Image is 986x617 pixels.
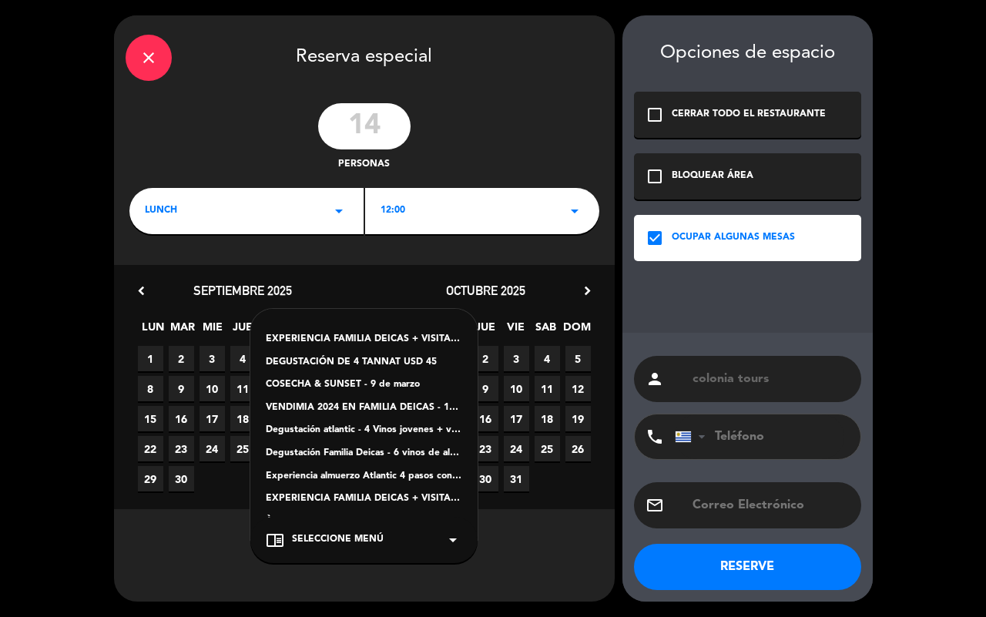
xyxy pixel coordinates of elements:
span: 10 [200,376,225,401]
input: 0 [318,103,411,149]
span: 8 [138,376,163,401]
span: 18 [535,406,560,431]
div: Reserva especial [114,15,615,96]
div: COSECHA & SUNSET - 9 de marzo [266,377,462,393]
span: 9 [169,376,194,401]
span: 4 [535,346,560,371]
span: 24 [200,436,225,461]
i: chrome_reader_mode [266,531,284,549]
span: JUE [473,318,498,344]
i: arrow_drop_down [330,202,348,220]
span: 25 [535,436,560,461]
span: JUE [230,318,256,344]
div: OCUPAR ALGUNAS MESAS [672,230,795,246]
span: 1 [138,346,163,371]
span: 15 [138,406,163,431]
input: Teléfono [675,414,844,459]
span: 11 [535,376,560,401]
span: 3 [504,346,529,371]
div: Experiencia almuerzo Atlantic 4 pasos con 4 vinos + visita guiada por la bodega USD 80 [266,469,462,485]
span: 25 [230,436,256,461]
span: 30 [473,466,498,491]
span: 5 [565,346,591,371]
span: 22 [138,436,163,461]
i: person [646,370,664,388]
div: Uruguay: +598 [676,415,711,458]
span: 16 [169,406,194,431]
i: phone [646,428,664,446]
i: email [646,496,664,515]
div: DEGUSTACIÓN DE 4 TANNAT USD 45 [266,355,462,371]
span: 17 [504,406,529,431]
span: LUN [140,318,166,344]
i: check_box_outline_blank [646,167,664,186]
span: 29 [138,466,163,491]
span: 16 [473,406,498,431]
span: septiembre 2025 [193,283,292,298]
span: 30 [169,466,194,491]
div: Opciones de espacio [634,42,861,65]
span: 17 [200,406,225,431]
i: close [139,49,158,67]
div: EXPERIENCIA FAMILIA DEICAS + VISITA GUIADA POR LA BODEGA USD120 [266,332,462,347]
span: DOM [563,318,589,344]
span: 2 [473,346,498,371]
i: chevron_right [579,283,595,299]
div: EXPERIENCIA FAMILIA DEICAS + VISITA GUIADA POR LA BODEGA USD120 [266,491,462,507]
span: 11 [230,376,256,401]
span: 23 [473,436,498,461]
span: 2 [169,346,194,371]
span: 12:00 [381,203,405,219]
div: Degustación atlantic - 4 Vinos jovenes + visita guiada por la bodega USD 40 [266,423,462,438]
span: 3 [200,346,225,371]
span: 12 [565,376,591,401]
div: CERRAR TODO EL RESTAURANTE [672,107,826,122]
span: MIE [200,318,226,344]
button: RESERVE [634,544,861,590]
span: personas [338,157,390,173]
span: 10 [504,376,529,401]
span: 31 [504,466,529,491]
span: octubre 2025 [446,283,525,298]
input: Nombre [691,368,850,390]
input: Correo Electrónico [691,495,850,516]
i: arrow_drop_down [565,202,584,220]
span: 19 [565,406,591,431]
span: 18 [230,406,256,431]
div: BLOQUEAR ÁREA [672,169,753,184]
div: Degustación Familia Deicas - 6 vinos de alta gama + recorrido por la bodega USD 60 [266,446,462,461]
i: check_box_outline_blank [646,106,664,124]
div: VENDIMIA 2024 EN FAMILIA DEICAS - 11, 17 y 25 de febrero [266,401,462,416]
i: arrow_drop_down [444,531,462,549]
span: VIE [503,318,528,344]
span: lunch [145,203,177,219]
span: SAB [533,318,558,344]
i: chevron_left [133,283,149,299]
span: 4 [230,346,256,371]
span: MAR [170,318,196,344]
span: 24 [504,436,529,461]
i: check_box [646,229,664,247]
span: 23 [169,436,194,461]
span: 9 [473,376,498,401]
div: À LA CARTE MENU [266,515,462,530]
span: Seleccione Menú [292,532,384,548]
span: 26 [565,436,591,461]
